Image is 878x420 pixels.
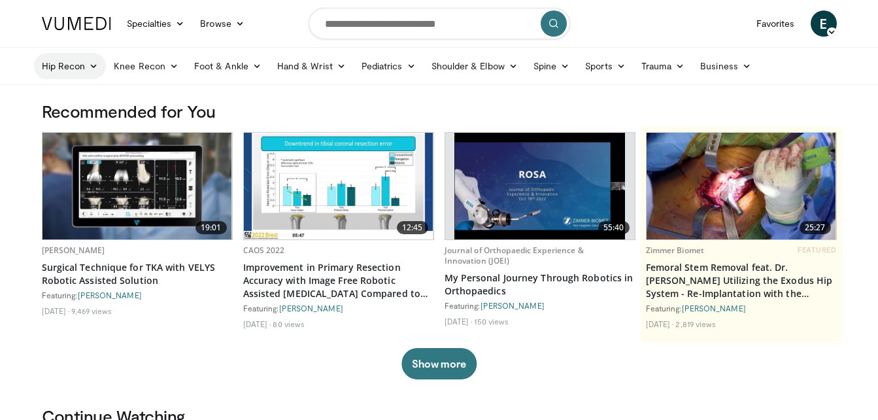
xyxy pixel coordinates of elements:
li: 150 views [474,316,509,326]
a: Journal of Orthopaedic Experience & Innovation (JOEI) [445,245,584,266]
img: VuMedi Logo [42,17,111,30]
a: Spine [526,53,577,79]
a: Foot & Ankle [186,53,269,79]
span: 55:40 [598,221,630,234]
li: [DATE] [445,316,473,326]
div: Featuring: [445,300,635,311]
li: 80 views [273,319,305,329]
h3: Recommended for You [42,101,837,122]
a: Specialties [119,10,193,37]
img: 8704042d-15d5-4ce9-b753-6dec72ffdbb1.620x360_q85_upscale.jpg [647,133,836,239]
li: [DATE] [243,319,271,329]
a: Femoral Stem Removal feat. Dr. [PERSON_NAME] Utilizing the Exodus Hip System - Re-Implantation wi... [646,261,837,300]
a: [PERSON_NAME] [279,304,343,313]
a: 19:01 [42,133,232,239]
a: Improvement in Primary Resection Accuracy with Image Free Robotic Assisted [MEDICAL_DATA] Compare... [243,261,434,300]
img: 73ebaf27-e8ce-44c9-b483-4911b10bd6b7.620x360_q85_upscale.jpg [454,133,625,239]
a: [PERSON_NAME] [78,290,142,300]
a: 55:40 [445,133,635,239]
a: [PERSON_NAME] [481,301,545,310]
a: CAOS 2022 [243,245,285,256]
span: 19:01 [195,221,227,234]
a: Hand & Wrist [269,53,354,79]
li: [DATE] [42,306,70,316]
a: Trauma [633,53,693,79]
input: Search topics, interventions [309,8,570,39]
a: Surgical Technique for TKA with VELYS Robotic Assisted Solution [42,261,233,287]
a: Knee Recon [106,53,186,79]
li: 9,469 views [71,306,112,316]
div: Featuring: [646,303,837,313]
a: Zimmer Biomet [646,245,705,256]
span: 12:45 [397,221,428,234]
a: Business [692,53,759,79]
a: [PERSON_NAME] [42,245,105,256]
div: Featuring: [42,290,233,300]
button: Show more [401,348,477,379]
a: E [811,10,837,37]
div: Featuring: [243,303,434,313]
li: [DATE] [646,319,674,329]
img: eceb7001-a1fd-4eee-9439-5c217dec2c8d.620x360_q85_upscale.jpg [42,133,232,239]
span: FEATURED [798,245,836,254]
a: My Personal Journey Through Robotics in Orthopaedics [445,271,635,298]
a: Sports [577,53,633,79]
a: 12:45 [244,133,433,239]
a: Favorites [749,10,803,37]
li: 2,819 views [675,319,716,329]
a: Browse [192,10,252,37]
span: 25:27 [800,221,831,234]
img: ca14c647-ecd2-4574-9d02-68b4a0b8f4b2.620x360_q85_upscale.jpg [244,133,433,239]
a: Hip Recon [34,53,107,79]
a: [PERSON_NAME] [682,304,746,313]
a: Pediatrics [354,53,424,79]
a: Shoulder & Elbow [424,53,526,79]
a: 25:27 [647,133,836,239]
